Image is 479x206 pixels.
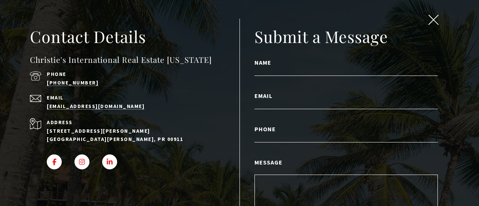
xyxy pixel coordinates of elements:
[74,154,89,169] a: INSTAGRAM
[47,127,219,144] p: [STREET_ADDRESS][PERSON_NAME] [GEOGRAPHIC_DATA][PERSON_NAME], PR 00911
[254,26,438,47] h2: Submit a Message
[9,46,107,60] span: I agree to be contacted by [PERSON_NAME] International Real Estate PR via text, call & email. To ...
[47,103,144,110] a: [EMAIL_ADDRESS][DOMAIN_NAME]
[254,58,438,67] label: Name
[102,154,117,169] a: LINKEDIN
[254,157,438,167] label: Message
[8,24,108,29] div: Call or text [DATE], we are here to help!
[47,71,219,77] p: Phone
[254,91,438,101] label: Email
[47,154,62,169] a: FACEBOOK
[30,54,239,66] h4: Christie's International Real Estate [US_STATE]
[254,124,438,134] label: Phone
[426,15,440,27] button: close modal
[47,95,219,100] p: Email
[30,26,239,47] h2: Contact Details
[47,79,98,86] a: call +18884514401
[8,17,108,22] div: Do you have questions?
[47,118,219,126] p: Address
[31,35,93,43] span: [PHONE_NUMBER]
